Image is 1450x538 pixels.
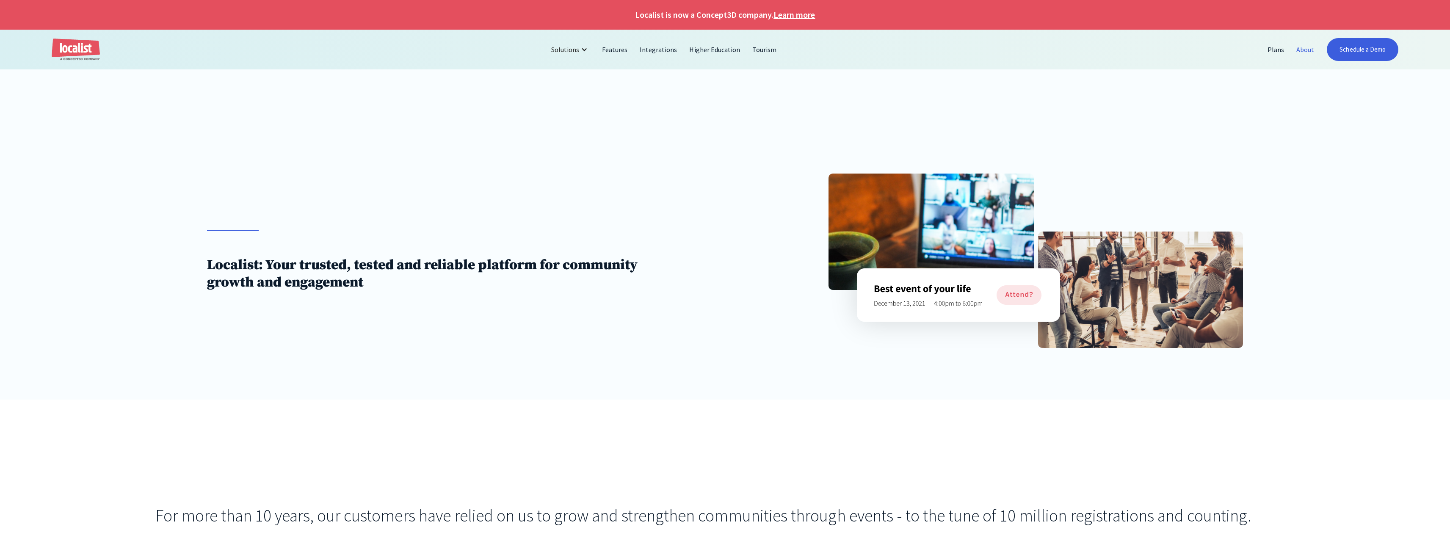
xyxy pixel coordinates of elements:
img: About Localist [1038,232,1243,348]
a: Schedule a Demo [1327,38,1398,61]
div: Solutions [545,39,596,60]
a: Integrations [634,39,683,60]
a: Tourism [746,39,783,60]
h1: Localist: Your trusted, tested and reliable platform for community growth and engagement [207,257,673,291]
div: For more than 10 years, our customers have relied on us to grow and strengthen communities throug... [155,503,1295,528]
a: Higher Education [683,39,746,60]
a: Learn more [773,8,815,21]
a: About [1290,39,1320,60]
img: About Localist [829,174,1033,290]
a: Plans [1262,39,1290,60]
a: Features [596,39,634,60]
img: About Localist [857,268,1060,322]
div: Solutions [551,44,579,55]
a: home [52,39,100,61]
